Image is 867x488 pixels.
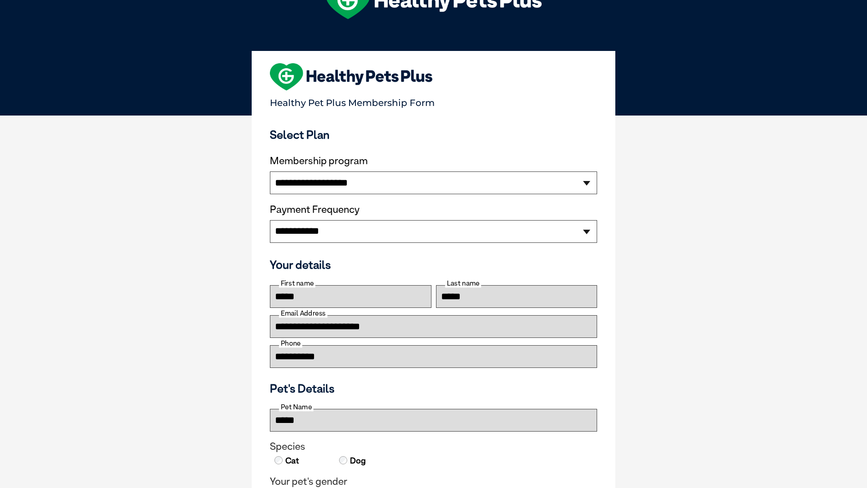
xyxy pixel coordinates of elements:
[270,204,360,216] label: Payment Frequency
[266,382,601,395] h3: Pet's Details
[279,279,315,287] label: First name
[445,279,481,287] label: Last name
[270,155,597,167] label: Membership program
[270,63,432,91] img: heart-shape-hpp-logo-large.png
[270,93,597,108] p: Healthy Pet Plus Membership Form
[270,476,597,488] legend: Your pet's gender
[270,128,597,141] h3: Select Plan
[270,258,597,272] h3: Your details
[279,339,302,347] label: Phone
[279,309,327,317] label: Email Address
[270,441,597,453] legend: Species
